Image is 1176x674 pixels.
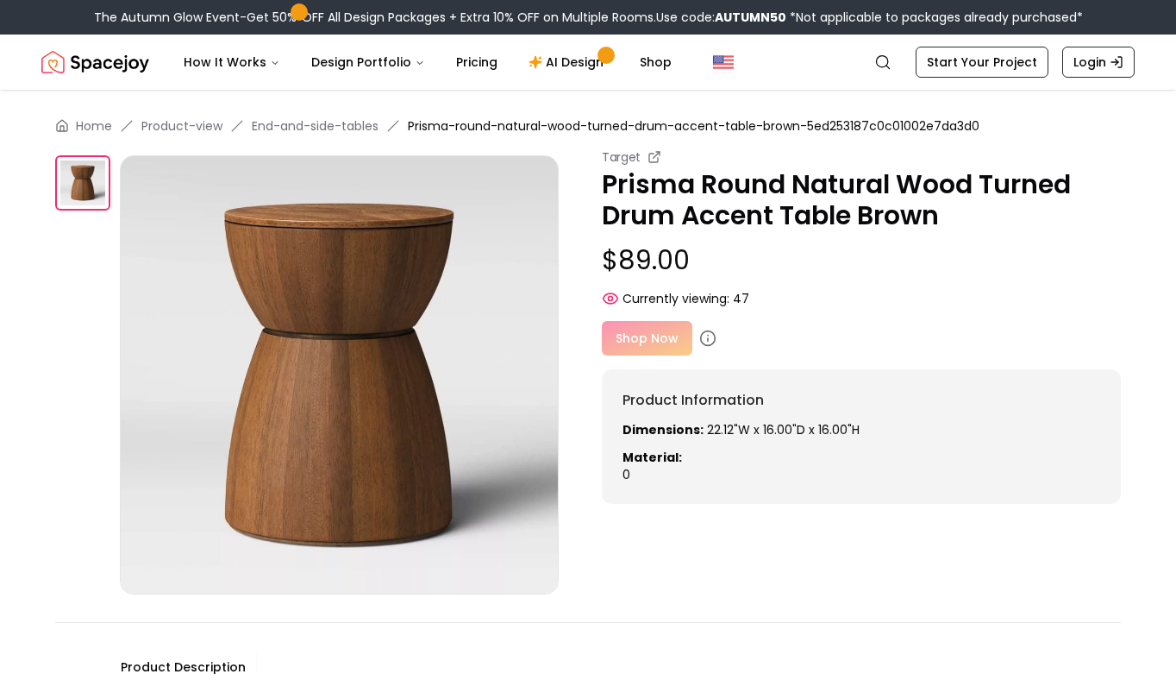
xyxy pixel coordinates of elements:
[622,390,1100,411] h6: Product Information
[55,117,1121,135] nav: breadcrumb
[170,45,685,79] nav: Main
[622,421,1100,438] p: 22.12"W x 16.00"D x 16.00"H
[1062,47,1135,78] a: Login
[715,9,786,26] b: AUTUMN50
[442,45,511,79] a: Pricing
[41,45,149,79] img: Spacejoy Logo
[94,9,1083,26] div: The Autumn Glow Event-Get 50% OFF All Design Packages + Extra 10% OFF on Multiple Rooms.
[622,290,729,307] span: Currently viewing:
[602,245,1121,276] p: $89.00
[602,169,1121,231] p: Prisma Round Natural Wood Turned Drum Accent Table Brown
[170,45,294,79] button: How It Works
[76,117,112,135] a: Home
[733,290,749,307] span: 47
[602,148,641,166] small: Target
[656,9,786,26] span: Use code:
[622,449,682,466] strong: Material:
[408,117,979,135] span: Prisma-round-natural-wood-turned-drum-accent-table-brown-5ed253187c0c01002e7da3d0
[786,9,1083,26] span: *Not applicable to packages already purchased*
[622,421,1100,483] div: 0
[55,155,110,211] img: https://storage.googleapis.com/spacejoy-main/assets/5ed253187c0c01002e7da3d0/image/ezgif-6-35f690...
[120,155,559,595] img: https://storage.googleapis.com/spacejoy-main/assets/5ed253187c0c01002e7da3d0/image/ezgif-6-35f690...
[916,47,1048,78] a: Start Your Project
[626,45,685,79] a: Shop
[141,117,222,135] a: Product-view
[297,45,439,79] button: Design Portfolio
[41,35,1135,90] nav: Global
[713,52,734,72] img: United States
[622,421,704,438] strong: Dimensions:
[515,45,622,79] a: AI Design
[252,117,378,135] a: End-and-side-tables
[41,45,149,79] a: Spacejoy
